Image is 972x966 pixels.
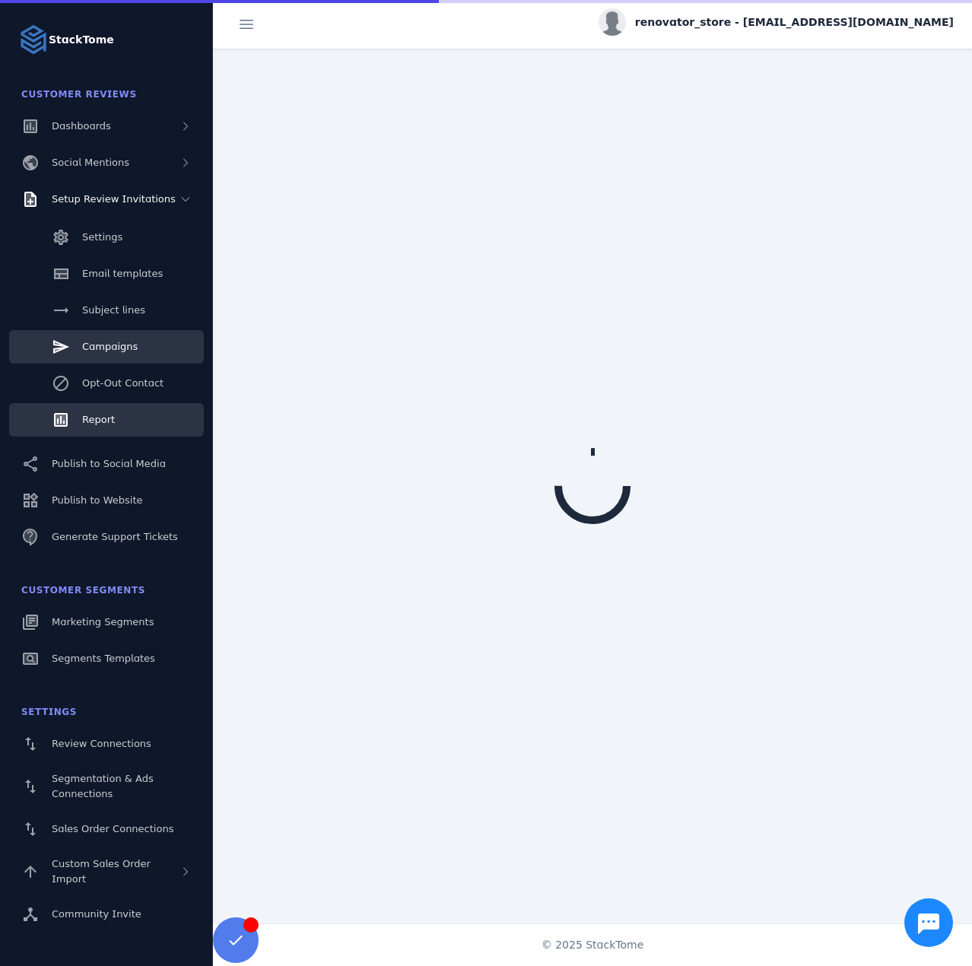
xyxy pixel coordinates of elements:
span: renovator_store - [EMAIL_ADDRESS][DOMAIN_NAME] [635,14,954,30]
span: Segmentation & Ads Connections [52,773,154,799]
a: Email templates [9,257,204,291]
img: Logo image [18,24,49,55]
span: Settings [21,707,77,717]
a: Settings [9,221,204,254]
span: Sales Order Connections [52,823,173,834]
span: Customer Segments [21,585,145,596]
span: Review Connections [52,738,151,749]
a: Subject lines [9,294,204,327]
button: renovator_store - [EMAIL_ADDRESS][DOMAIN_NAME] [599,8,954,36]
a: Opt-Out Contact [9,367,204,400]
span: Publish to Website [52,494,142,506]
span: Segments Templates [52,653,155,664]
span: Customer Reviews [21,89,137,100]
a: Segments Templates [9,642,204,675]
a: Marketing Segments [9,605,204,639]
img: profile.jpg [599,8,626,36]
span: Subject lines [82,304,145,316]
span: Custom Sales Order Import [52,858,151,885]
span: Publish to Social Media [52,458,166,469]
span: Community Invite [52,908,141,920]
a: Generate Support Tickets [9,520,204,554]
span: Dashboards [52,120,111,132]
span: © 2025 StackTome [542,937,644,953]
span: Opt-Out Contact [82,377,164,389]
span: Social Mentions [52,157,129,168]
a: Sales Order Connections [9,812,204,846]
span: Setup Review Invitations [52,193,176,205]
span: Settings [82,231,122,243]
a: Publish to Website [9,484,204,517]
a: Review Connections [9,727,204,761]
span: Report [82,414,115,425]
a: Report [9,403,204,437]
a: Community Invite [9,898,204,931]
a: Publish to Social Media [9,447,204,481]
span: Marketing Segments [52,616,154,628]
a: Segmentation & Ads Connections [9,764,204,809]
span: Campaigns [82,341,138,352]
strong: StackTome [49,32,114,48]
span: Email templates [82,268,163,279]
a: Campaigns [9,330,204,364]
span: Generate Support Tickets [52,531,178,542]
